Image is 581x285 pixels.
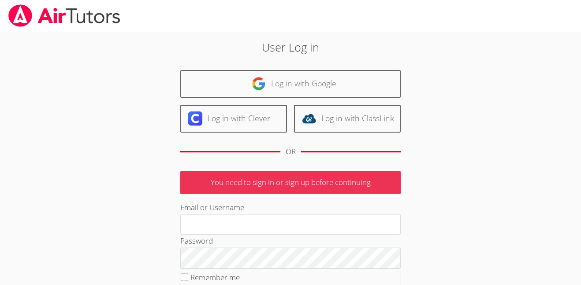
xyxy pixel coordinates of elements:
img: classlink-logo-d6bb404cc1216ec64c9a2012d9dc4662098be43eaf13dc465df04b49fa7ab582.svg [302,111,316,126]
label: Password [180,236,213,246]
h2: User Log in [134,39,447,56]
img: google-logo-50288ca7cdecda66e5e0955fdab243c47b7ad437acaf1139b6f446037453330a.svg [252,77,266,91]
a: Log in with Google [180,70,401,98]
a: Log in with ClassLink [294,105,401,133]
label: Email or Username [180,202,244,212]
a: Log in with Clever [180,105,287,133]
img: airtutors_banner-c4298cdbf04f3fff15de1276eac7730deb9818008684d7c2e4769d2f7ddbe033.png [7,4,121,27]
img: clever-logo-6eab21bc6e7a338710f1a6ff85c0baf02591cd810cc4098c63d3a4b26e2feb20.svg [188,111,202,126]
div: OR [286,145,296,158]
label: Remember me [190,272,240,282]
p: You need to sign in or sign up before continuing [180,171,401,194]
